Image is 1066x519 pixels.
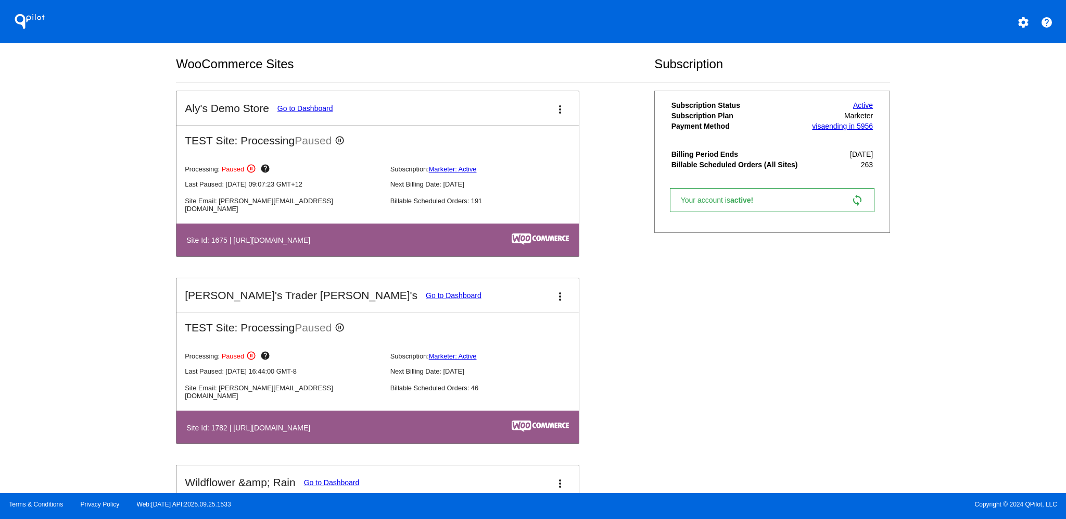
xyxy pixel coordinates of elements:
[185,351,382,363] p: Processing:
[304,478,360,487] a: Go to Dashboard
[185,197,382,213] p: Site Email: [PERSON_NAME][EMAIL_ADDRESS][DOMAIN_NAME]
[844,112,873,120] span: Marketer
[295,322,332,333] span: Paused
[554,290,566,303] mat-icon: more_vert
[390,352,587,360] p: Subscription:
[186,236,315,244] h4: Site Id: 1675 | [URL][DOMAIN_NAME]
[390,197,587,205] p: Billable Scheduled Orders: 191
[81,501,120,508] a: Privacy Policy
[851,194,864,206] mat-icon: sync
[850,150,873,158] span: [DATE]
[260,164,273,176] mat-icon: help
[1040,16,1053,29] mat-icon: help
[554,477,566,490] mat-icon: more_vert
[335,135,347,148] mat-icon: pause_circle_outline
[9,501,63,508] a: Terms & Conditions
[222,352,244,360] span: Paused
[186,424,315,432] h4: Site Id: 1782 | [URL][DOMAIN_NAME]
[681,196,764,204] span: Your account is
[137,501,231,508] a: Web:[DATE] API:2025.09.25.1533
[185,180,382,188] p: Last Paused: [DATE] 09:07:23 GMT+12
[295,134,332,146] span: Paused
[861,160,873,169] span: 263
[1017,16,1030,29] mat-icon: settings
[512,233,569,245] img: c53aa0e5-ae75-48aa-9bee-956650975ee5
[185,384,382,400] p: Site Email: [PERSON_NAME][EMAIL_ADDRESS][DOMAIN_NAME]
[853,101,873,109] a: Active
[246,351,259,363] mat-icon: pause_circle_outline
[426,291,481,300] a: Go to Dashboard
[730,196,758,204] span: active!
[9,11,50,32] h1: QPilot
[176,313,579,335] h2: TEST Site: Processing
[185,367,382,375] p: Last Paused: [DATE] 16:44:00 GMT-8
[671,121,807,131] th: Payment Method
[185,164,382,176] p: Processing:
[429,352,477,360] a: Marketer: Active
[671,160,807,169] th: Billable Scheduled Orders (All Sites)
[512,421,569,432] img: c53aa0e5-ae75-48aa-9bee-956650975ee5
[246,164,259,176] mat-icon: pause_circle_outline
[812,122,873,130] a: visaending in 5956
[429,165,477,173] a: Marketer: Active
[671,101,807,110] th: Subscription Status
[185,476,295,489] h2: Wildflower &amp; Rain
[812,122,825,130] span: visa
[654,57,890,71] h2: Subscription
[671,111,807,120] th: Subscription Plan
[554,103,566,116] mat-icon: more_vert
[390,180,587,188] p: Next Billing Date: [DATE]
[185,289,417,302] h2: [PERSON_NAME]'s Trader [PERSON_NAME]'s
[260,351,273,363] mat-icon: help
[670,188,874,212] a: Your account isactive! sync
[176,126,579,147] h2: TEST Site: Processing
[390,367,587,375] p: Next Billing Date: [DATE]
[176,57,654,71] h2: WooCommerce Sites
[390,384,587,392] p: Billable Scheduled Orders: 46
[185,102,269,115] h2: Aly's Demo Store
[277,104,333,113] a: Go to Dashboard
[335,323,347,335] mat-icon: pause_circle_outline
[222,165,244,173] span: Paused
[390,165,587,173] p: Subscription:
[671,150,807,159] th: Billing Period Ends
[542,501,1057,508] span: Copyright © 2024 QPilot, LLC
